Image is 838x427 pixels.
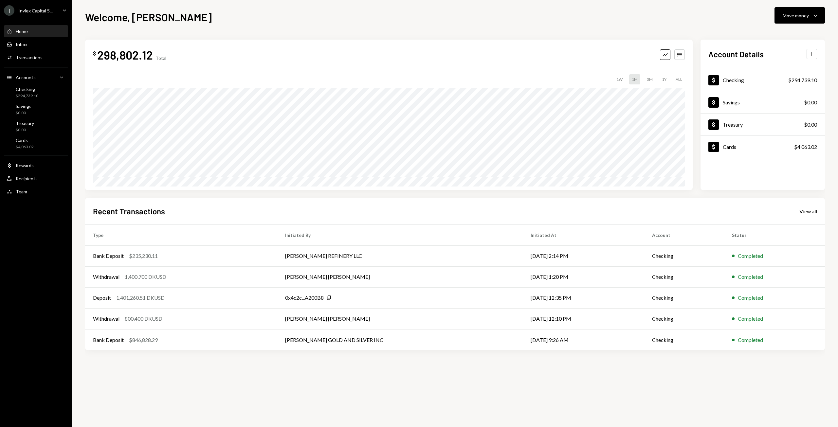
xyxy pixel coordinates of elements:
[614,74,625,84] div: 1W
[4,71,68,83] a: Accounts
[659,74,669,84] div: 1Y
[93,50,96,57] div: $
[285,294,324,302] div: 0x4c2c...A200B8
[16,189,27,194] div: Team
[523,287,644,308] td: [DATE] 12:35 PM
[738,336,763,344] div: Completed
[783,12,809,19] div: Move money
[16,127,34,133] div: $0.00
[644,287,724,308] td: Checking
[155,55,166,61] div: Total
[16,75,36,80] div: Accounts
[4,172,68,184] a: Recipients
[723,77,744,83] div: Checking
[16,86,38,92] div: Checking
[4,84,68,100] a: Checking$294,739.10
[4,5,14,16] div: I
[644,224,724,245] th: Account
[93,294,111,302] div: Deposit
[277,308,523,329] td: [PERSON_NAME] [PERSON_NAME]
[16,120,34,126] div: Treasury
[16,55,43,60] div: Transactions
[701,69,825,91] a: Checking$294,739.10
[4,51,68,63] a: Transactions
[701,114,825,135] a: Treasury$0.00
[129,336,158,344] div: $846,828.29
[774,7,825,24] button: Move money
[788,76,817,84] div: $294,739.10
[804,121,817,129] div: $0.00
[4,101,68,117] a: Savings$0.00
[277,329,523,350] td: [PERSON_NAME] GOLD AND SILVER INC
[277,224,523,245] th: Initiated By
[16,93,38,99] div: $294,739.10
[724,224,825,245] th: Status
[723,144,736,150] div: Cards
[85,224,277,245] th: Type
[16,103,31,109] div: Savings
[701,91,825,113] a: Savings$0.00
[804,98,817,106] div: $0.00
[701,136,825,158] a: Cards$4,063.02
[644,245,724,266] td: Checking
[93,273,119,281] div: Withdrawal
[97,47,153,62] div: 298,802.12
[16,137,34,143] div: Cards
[708,49,764,60] h2: Account Details
[523,245,644,266] td: [DATE] 2:14 PM
[644,308,724,329] td: Checking
[125,315,162,323] div: 800,400 DKUSD
[93,206,165,217] h2: Recent Transactions
[93,315,119,323] div: Withdrawal
[799,207,817,215] a: View all
[629,74,640,84] div: 1M
[18,8,53,13] div: Inviex Capital S...
[723,121,743,128] div: Treasury
[799,208,817,215] div: View all
[16,176,38,181] div: Recipients
[523,224,644,245] th: Initiated At
[4,118,68,134] a: Treasury$0.00
[4,135,68,151] a: Cards$4,063.02
[738,273,763,281] div: Completed
[129,252,158,260] div: $235,230.11
[723,99,740,105] div: Savings
[738,294,763,302] div: Completed
[277,266,523,287] td: [PERSON_NAME] [PERSON_NAME]
[738,315,763,323] div: Completed
[93,336,124,344] div: Bank Deposit
[644,74,655,84] div: 3M
[738,252,763,260] div: Completed
[85,10,212,24] h1: Welcome, [PERSON_NAME]
[644,329,724,350] td: Checking
[16,42,27,47] div: Inbox
[523,308,644,329] td: [DATE] 12:10 PM
[4,25,68,37] a: Home
[673,74,685,84] div: ALL
[794,143,817,151] div: $4,063.02
[4,159,68,171] a: Rewards
[523,329,644,350] td: [DATE] 9:26 AM
[16,28,28,34] div: Home
[16,110,31,116] div: $0.00
[116,294,165,302] div: 1,401,260.51 DKUSD
[16,144,34,150] div: $4,063.02
[125,273,166,281] div: 1,400,700 DKUSD
[523,266,644,287] td: [DATE] 1:20 PM
[277,245,523,266] td: [PERSON_NAME] REFINERY LLC
[93,252,124,260] div: Bank Deposit
[644,266,724,287] td: Checking
[4,38,68,50] a: Inbox
[16,163,34,168] div: Rewards
[4,186,68,197] a: Team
